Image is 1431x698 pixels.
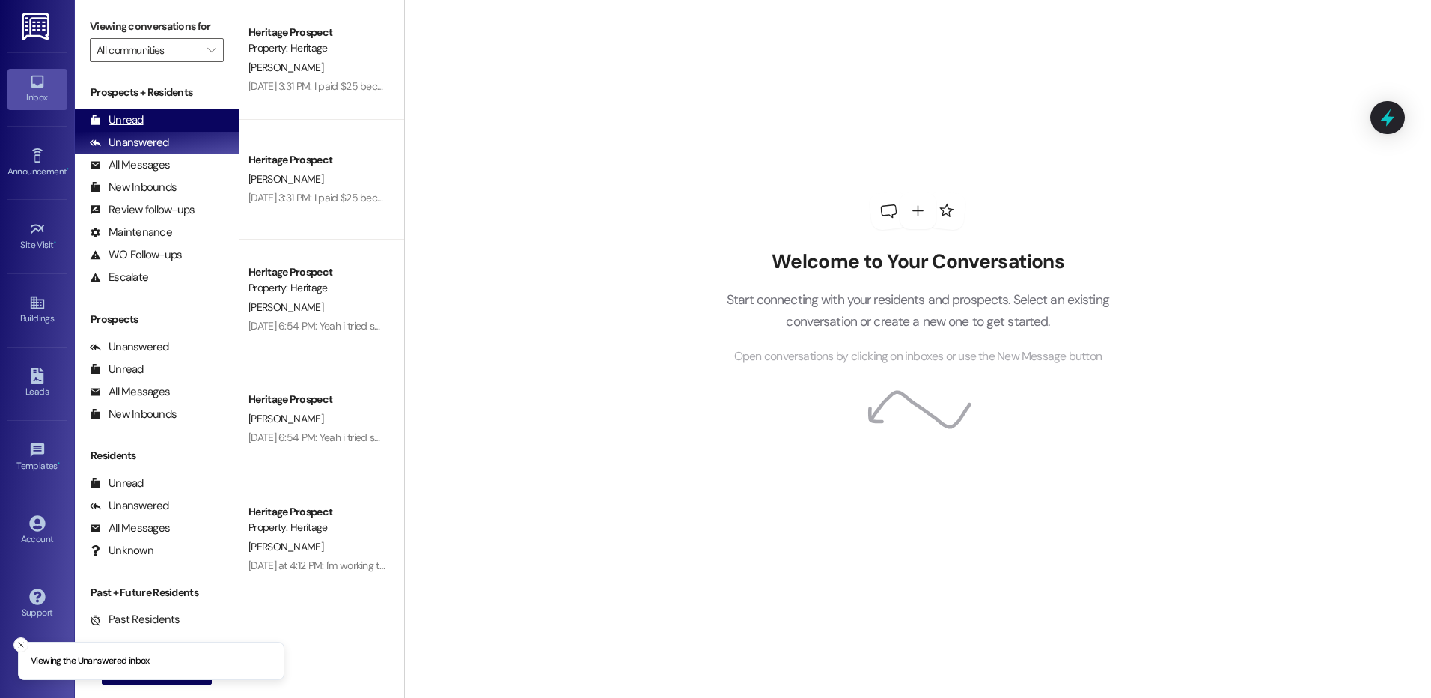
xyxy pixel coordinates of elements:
[54,237,56,248] span: •
[248,504,387,520] div: Heritage Prospect
[90,135,169,151] div: Unanswered
[734,348,1102,366] span: Open conversations by clicking on inboxes or use the New Message button
[7,363,67,404] a: Leads
[97,38,200,62] input: All communities
[207,44,216,56] i: 
[248,264,387,280] div: Heritage Prospect
[90,498,169,514] div: Unanswered
[90,247,182,263] div: WO Follow-ups
[248,412,323,425] span: [PERSON_NAME]
[75,585,239,601] div: Past + Future Residents
[90,476,144,491] div: Unread
[75,312,239,327] div: Prospects
[90,270,148,285] div: Escalate
[248,392,387,407] div: Heritage Prospect
[704,289,1132,332] p: Start connecting with your residents and prospects. Select an existing conversation or create a n...
[7,584,67,625] a: Support
[90,407,177,422] div: New Inbounds
[248,25,387,40] div: Heritage Prospect
[90,112,144,128] div: Unread
[31,655,150,668] p: Viewing the Unanswered inbox
[248,319,608,333] div: [DATE] 6:54 PM: Yeah i tried switching it over but it didnt tell me how much was due
[67,164,69,174] span: •
[75,448,239,464] div: Residents
[90,180,177,195] div: New Inbounds
[7,69,67,109] a: Inbox
[7,290,67,330] a: Buildings
[248,520,387,535] div: Property: Heritage
[22,13,52,40] img: ResiDesk Logo
[90,202,195,218] div: Review follow-ups
[248,152,387,168] div: Heritage Prospect
[90,384,170,400] div: All Messages
[90,612,180,628] div: Past Residents
[248,61,323,74] span: [PERSON_NAME]
[90,543,153,559] div: Unknown
[248,40,387,56] div: Property: Heritage
[248,172,323,186] span: [PERSON_NAME]
[58,458,60,469] span: •
[90,15,224,38] label: Viewing conversations for
[248,431,608,444] div: [DATE] 6:54 PM: Yeah i tried switching it over but it didnt tell me how much was due
[7,216,67,257] a: Site Visit •
[248,540,323,553] span: [PERSON_NAME]
[90,157,170,173] div: All Messages
[248,280,387,296] div: Property: Heritage
[90,521,170,536] div: All Messages
[7,511,67,551] a: Account
[90,339,169,355] div: Unanswered
[13,637,28,652] button: Close toast
[7,437,67,478] a: Templates •
[75,85,239,100] div: Prospects + Residents
[248,559,616,572] div: [DATE] at 4:12 PM: I'm working tonight but I'll have it done before 8:00pm if that's okay.
[248,300,323,314] span: [PERSON_NAME]
[90,225,172,240] div: Maintenance
[90,362,144,377] div: Unread
[704,250,1132,274] h2: Welcome to Your Conversations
